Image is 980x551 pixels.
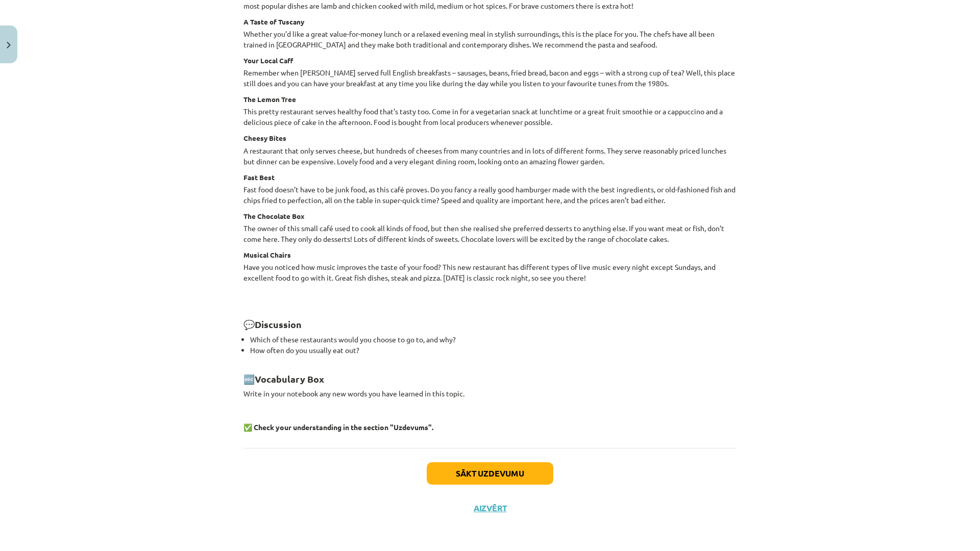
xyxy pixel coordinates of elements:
li: Which of these restaurants would you choose to go to, and why? [250,334,737,345]
p: Write in your notebook any new words you have learned in this topic. [243,388,737,399]
strong: The Chocolate Box [243,211,304,220]
p: Whether you’d like a great value-for-money lunch or a relaxed evening meal in stylish surrounding... [243,29,737,50]
strong: Vocabulary Box [255,373,324,385]
p: The owner of this small café used to cook all kinds of food, but then she realised she preferred ... [243,223,737,244]
strong: Discussion [255,318,302,330]
p: Have you noticed how music improves the taste of your food? This new restaurant has different typ... [243,262,737,283]
h2: 🔤 [243,361,737,386]
p: This pretty restaurant serves healthy food that’s tasty too. Come in for a vegetarian snack at lu... [243,106,737,128]
h2: 💬 [243,306,737,331]
strong: Musical Chairs [243,250,291,259]
button: Aizvērt [471,503,509,513]
strong: Cheesy Bites [243,133,286,142]
strong: ✅ Check your understanding in the section "Uzdevums". [243,422,433,432]
p: Remember when [PERSON_NAME] served full English breakfasts – sausages, beans, fried bread, bacon ... [243,67,737,89]
strong: Fast Best [243,172,275,182]
p: Fast food doesn’t have to be junk food, as this café proves. Do you fancy a really good hamburger... [243,184,737,206]
strong: The Lemon Tree [243,94,296,104]
strong: Your Local Caff [243,56,293,65]
button: Sākt uzdevumu [427,462,553,485]
p: A restaurant that only serves cheese, but hundreds of cheeses from many countries and in lots of ... [243,145,737,167]
li: How often do you usually eat out? [250,345,737,356]
img: icon-close-lesson-0947bae3869378f0d4975bcd49f059093ad1ed9edebbc8119c70593378902aed.svg [7,42,11,48]
strong: A Taste of Tuscany [243,17,304,26]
